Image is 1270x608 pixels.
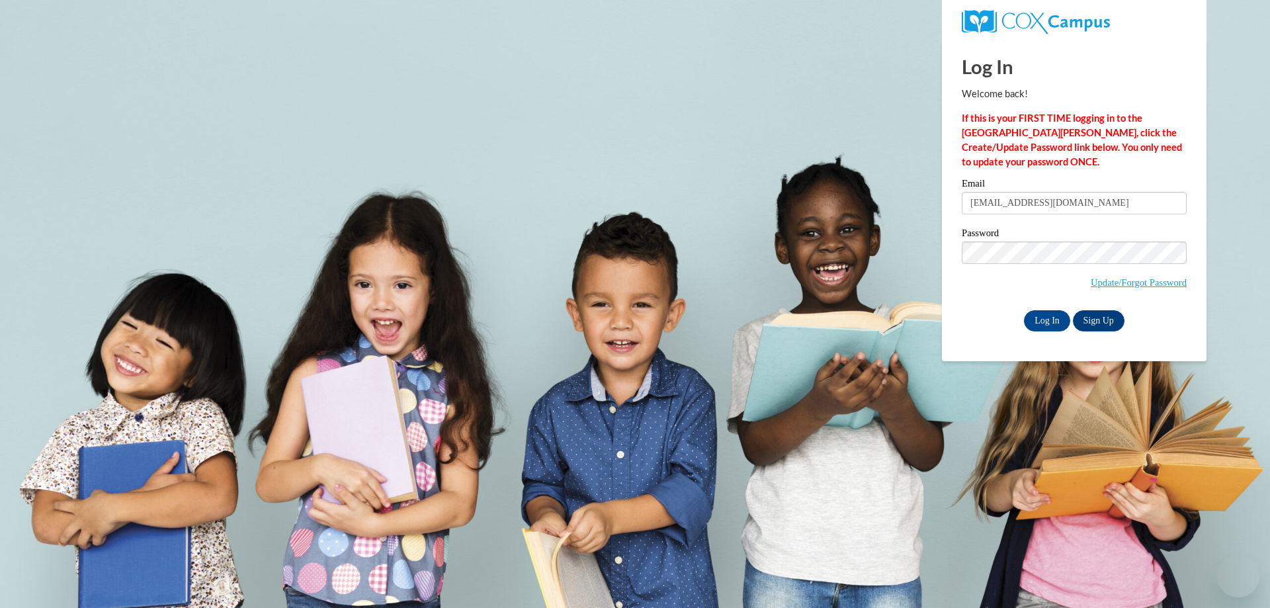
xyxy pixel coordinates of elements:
[962,112,1182,167] strong: If this is your FIRST TIME logging in to the [GEOGRAPHIC_DATA][PERSON_NAME], click the Create/Upd...
[1024,310,1070,331] input: Log In
[1217,555,1259,597] iframe: Button to launch messaging window
[1091,277,1187,288] a: Update/Forgot Password
[1073,310,1124,331] a: Sign Up
[962,10,1187,34] a: COX Campus
[962,228,1187,241] label: Password
[962,10,1110,34] img: COX Campus
[962,53,1187,80] h1: Log In
[962,179,1187,192] label: Email
[962,87,1187,101] p: Welcome back!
